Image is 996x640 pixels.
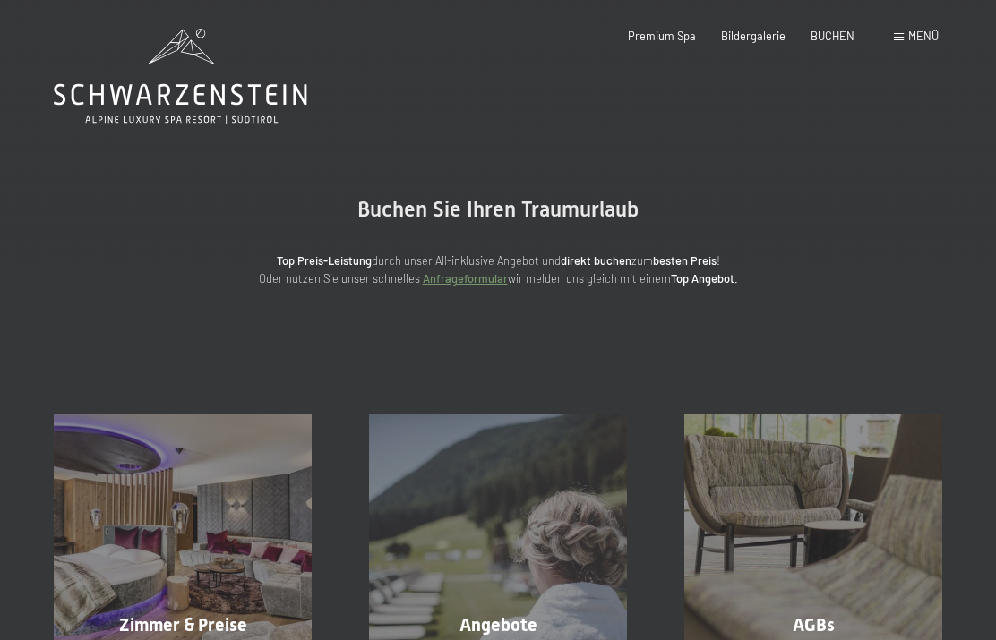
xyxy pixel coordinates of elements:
span: Menü [908,29,939,43]
span: Angebote [459,614,537,636]
span: AGBs [793,614,835,636]
strong: besten Preis [653,253,717,268]
a: Bildergalerie [721,29,786,43]
a: Premium Spa [628,29,696,43]
strong: Top Preis-Leistung [277,253,372,268]
span: Zimmer & Preise [119,614,247,636]
span: Buchen Sie Ihren Traumurlaub [357,197,639,222]
a: BUCHEN [811,29,854,43]
a: Anfrageformular [423,271,508,286]
p: durch unser All-inklusive Angebot und zum ! Oder nutzen Sie unser schnelles wir melden uns gleich... [140,252,856,288]
strong: Top Angebot. [671,271,738,286]
strong: direkt buchen [561,253,631,268]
